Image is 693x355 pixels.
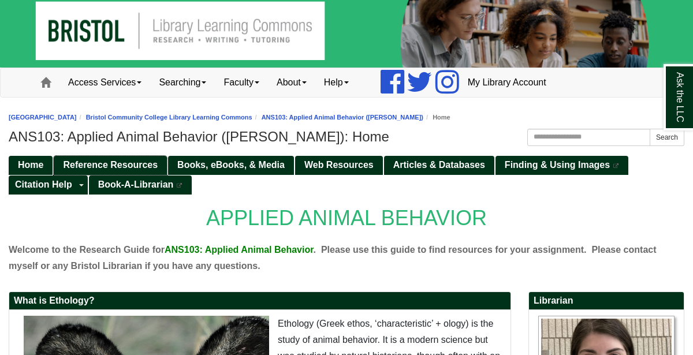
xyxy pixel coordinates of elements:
span: Books, eBooks, & Media [177,160,285,170]
a: [GEOGRAPHIC_DATA] [9,114,77,121]
span: Web Resources [304,160,374,170]
span: Finding & Using Images [505,160,610,170]
span: Articles & Databases [393,160,485,170]
a: Books, eBooks, & Media [168,156,294,175]
a: Bristol Community College Library Learning Commons [86,114,252,121]
i: This link opens in a new window [176,183,183,188]
a: Web Resources [295,156,383,175]
a: ANS103: Applied Animal Behavior ([PERSON_NAME]) [262,114,423,121]
span: . Please use this guide to find resources for your assignment [314,245,584,255]
a: Help [315,68,357,97]
a: Home [9,156,53,175]
span: Book-A-Librarian [98,180,174,189]
i: This link opens in a new window [613,163,620,169]
span: Citation Help [15,180,72,189]
h2: Librarian [529,292,684,310]
span: Home [18,160,43,170]
h2: What is Ethology? [9,292,511,310]
a: Citation Help [9,175,76,195]
div: Guide Pages [9,155,684,194]
span: Welcome to the Research Guide for [9,245,165,255]
a: Book-A-Librarian [89,175,192,195]
span: ANS103: Applied Animal Behavior [165,245,314,255]
a: Access Services [59,68,150,97]
span: . Please contact myself or any Bristol Librarian if you have any questions. [9,245,657,271]
span: Reference Resources [63,160,158,170]
nav: breadcrumb [9,112,684,123]
h1: ANS103: Applied Animal Behavior ([PERSON_NAME]): Home [9,129,684,145]
a: Finding & Using Images [495,156,628,175]
a: My Library Account [459,68,555,97]
a: Faculty [215,68,268,97]
span: APPLIED ANIMAL BEHAVIOR [206,206,487,230]
a: Articles & Databases [384,156,494,175]
a: About [268,68,315,97]
button: Search [650,129,684,146]
li: Home [423,112,450,123]
a: Reference Resources [54,156,167,175]
a: Searching [150,68,215,97]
